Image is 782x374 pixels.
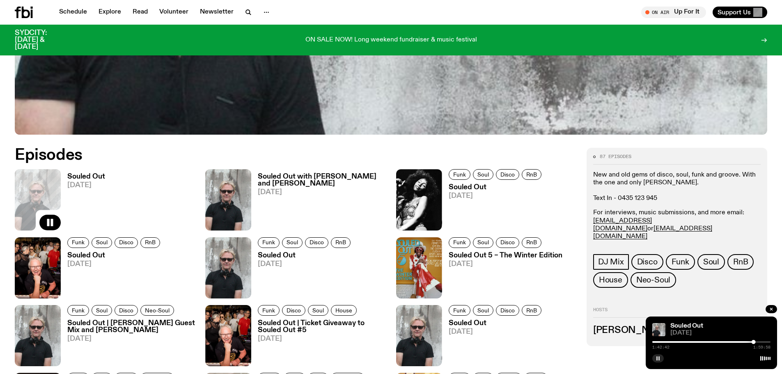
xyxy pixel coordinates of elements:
span: Soul [477,307,489,313]
h3: Souled Out [449,184,544,191]
img: Stephen looks directly at the camera, wearing a black tee, black sunglasses and headphones around... [205,237,251,298]
img: Stephen looks directly at the camera, wearing a black tee, black sunglasses and headphones around... [15,305,61,366]
span: Disco [637,257,658,266]
span: Soul [287,239,298,246]
span: DJ Mix [598,257,624,266]
span: Soul [477,239,489,246]
h3: Souled Out [258,252,353,259]
a: Soul [92,237,112,248]
a: House [331,305,357,316]
span: Neo-Soul [145,307,170,313]
a: Disco [305,237,328,248]
span: [DATE] [449,261,562,268]
span: House [335,307,352,313]
img: Stephen looks directly at the camera, wearing a black tee, black sunglasses and headphones around... [396,305,442,366]
a: RnB [331,237,351,248]
span: Disco [119,307,133,313]
a: Funk [666,254,695,270]
span: [DATE] [670,330,771,336]
a: Disco [496,237,519,248]
span: Soul [96,239,108,246]
h3: Souled Out with [PERSON_NAME] and [PERSON_NAME] [258,173,386,187]
h2: Hosts [593,307,761,317]
a: Souled Out with [PERSON_NAME] and [PERSON_NAME][DATE] [251,173,386,230]
span: Disco [500,307,515,313]
p: ON SALE NOW! Long weekend fundraiser & music festival [305,37,477,44]
a: [EMAIL_ADDRESS][DOMAIN_NAME] [593,218,652,232]
span: 87 episodes [600,154,631,159]
a: Stephen looks directly at the camera, wearing a black tee, black sunglasses and headphones around... [652,323,665,336]
span: RnB [145,239,156,246]
a: Soul [473,169,493,180]
a: RnB [140,237,160,248]
span: Soul [96,307,108,313]
span: RnB [526,307,537,313]
a: Volunteer [154,7,193,18]
span: RnB [733,257,748,266]
a: Souled Out | Ticket Giveaway to Souled Out #5[DATE] [251,320,386,366]
a: Souled Out [670,323,703,329]
span: [DATE] [67,335,195,342]
a: Disco [631,254,663,270]
a: Schedule [54,7,92,18]
a: Disco [115,237,138,248]
span: [DATE] [258,189,386,196]
span: Disco [310,239,324,246]
a: Soul [473,305,493,316]
span: Soul [703,257,719,266]
button: On AirUp For It [641,7,706,18]
p: New and old gems of disco, soul, funk and groove. With the one and only [PERSON_NAME]. Text In - ... [593,171,761,203]
span: 1:59:58 [753,345,771,349]
span: Funk [672,257,689,266]
span: House [599,275,622,285]
span: [DATE] [258,335,386,342]
span: Disco [500,172,515,178]
a: House [593,272,628,288]
a: RnB [522,305,541,316]
span: Disco [119,239,133,246]
a: Funk [258,305,280,316]
span: Funk [262,307,275,313]
a: Explore [94,7,126,18]
a: Souled Out[DATE] [251,252,353,298]
a: Funk [67,237,89,248]
a: Soul [697,254,725,270]
a: Disco [282,305,305,316]
img: Stephen looks directly at the camera, wearing a black tee, black sunglasses and headphones around... [205,169,251,230]
a: Newsletter [195,7,238,18]
a: RnB [522,169,541,180]
a: Soul [282,237,303,248]
span: [DATE] [449,328,544,335]
span: [DATE] [67,261,163,268]
span: RnB [526,239,537,246]
span: Soul [312,307,324,313]
a: Souled Out[DATE] [442,320,544,366]
span: Disco [287,307,301,313]
h3: Souled Out [67,173,105,180]
a: Funk [449,169,470,180]
p: For interviews, music submissions, and more email: or [593,209,761,241]
span: Funk [72,307,85,313]
a: Souled Out 5 – The Winter Edition[DATE] [442,252,562,298]
a: Neo-Soul [140,305,174,316]
a: Soul [473,237,493,248]
a: Souled Out[DATE] [61,252,163,298]
span: [DATE] [67,182,105,189]
span: Funk [453,307,466,313]
button: Support Us [713,7,767,18]
a: Disco [496,169,519,180]
h3: Souled Out | Ticket Giveaway to Souled Out #5 [258,320,386,334]
h3: Souled Out [67,252,163,259]
span: Disco [500,239,515,246]
span: [DATE] [449,193,544,200]
a: RnB [522,237,541,248]
h3: [PERSON_NAME] [593,326,761,335]
a: Souled Out[DATE] [442,184,544,230]
a: Neo-Soul [631,272,676,288]
a: Funk [258,237,280,248]
span: Funk [72,239,85,246]
span: Soul [477,172,489,178]
span: 1:42:42 [652,345,670,349]
a: Souled Out | [PERSON_NAME] Guest Mix and [PERSON_NAME][DATE] [61,320,195,366]
a: Soul [308,305,328,316]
